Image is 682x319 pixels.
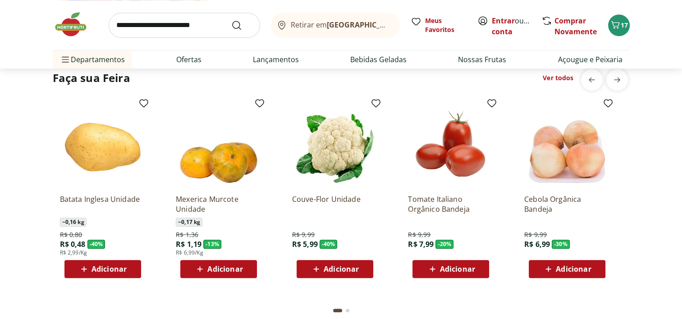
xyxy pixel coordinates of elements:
img: Tomate Italiano Orgânico Bandeja [408,101,494,187]
span: Adicionar [207,265,243,273]
span: R$ 6,99 [524,239,550,249]
span: Departamentos [60,49,125,70]
input: search [109,13,260,38]
button: Menu [60,49,71,70]
button: Submit Search [231,20,253,31]
button: previous [581,69,603,91]
span: R$ 1,19 [176,239,201,249]
button: Adicionar [412,260,489,278]
button: Adicionar [297,260,373,278]
img: Cebola Orgânica Bandeja [524,101,610,187]
span: R$ 2,99/Kg [60,249,87,256]
button: Adicionar [64,260,141,278]
span: Adicionar [440,265,475,273]
span: R$ 9,99 [408,230,430,239]
span: R$ 1,36 [176,230,198,239]
img: Mexerica Murcote Unidade [176,101,261,187]
span: R$ 9,99 [524,230,547,239]
button: Retirar em[GEOGRAPHIC_DATA]/[GEOGRAPHIC_DATA] [271,13,400,38]
span: 17 [621,21,628,29]
a: Criar conta [492,16,541,36]
span: - 40 % [320,240,338,249]
span: R$ 6,99/Kg [176,249,203,256]
span: R$ 9,99 [292,230,315,239]
img: Hortifruti [53,11,98,38]
span: Adicionar [324,265,359,273]
a: Nossas Frutas [458,54,506,65]
a: Ofertas [176,54,201,65]
a: Entrar [492,16,515,26]
span: - 13 % [203,240,221,249]
a: Couve-Flor Unidade [292,194,378,214]
span: - 40 % [87,240,105,249]
span: R$ 0,80 [60,230,82,239]
span: Retirar em [291,21,390,29]
span: Adicionar [556,265,591,273]
span: Meus Favoritos [425,16,467,34]
span: R$ 5,99 [292,239,318,249]
a: Mexerica Murcote Unidade [176,194,261,214]
a: Açougue e Peixaria [558,54,622,65]
span: R$ 7,99 [408,239,434,249]
img: Batata Inglesa Unidade [60,101,146,187]
span: ~ 0,16 kg [60,218,87,227]
a: Batata Inglesa Unidade [60,194,146,214]
span: - 20 % [435,240,453,249]
span: ~ 0,17 kg [176,218,202,227]
img: Couve-Flor Unidade [292,101,378,187]
a: Bebidas Geladas [350,54,407,65]
a: Cebola Orgânica Bandeja [524,194,610,214]
span: ou [492,15,532,37]
a: Lançamentos [253,54,299,65]
a: Meus Favoritos [411,16,467,34]
button: Adicionar [529,260,605,278]
h2: Faça sua Feira [53,71,130,85]
span: R$ 0,48 [60,239,86,249]
button: Adicionar [180,260,257,278]
a: Tomate Italiano Orgânico Bandeja [408,194,494,214]
button: Carrinho [608,14,630,36]
button: next [606,69,628,91]
span: - 30 % [552,240,570,249]
a: Ver todos [543,73,573,82]
b: [GEOGRAPHIC_DATA]/[GEOGRAPHIC_DATA] [327,20,479,30]
a: Comprar Novamente [554,16,597,36]
span: Adicionar [92,265,127,273]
